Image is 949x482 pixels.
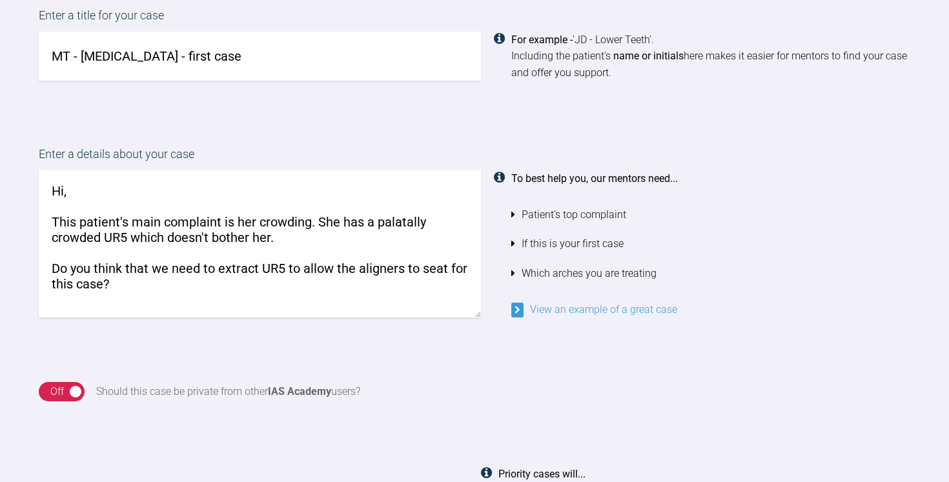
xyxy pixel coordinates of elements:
[511,259,910,288] li: Which arches you are treating
[498,468,586,480] strong: Priority cases will...
[39,170,481,317] textarea: Hi, This patient's main complaint is her crowding. She has a palatally crowded UR5 which doesn't ...
[511,229,910,259] li: If this is your first case
[96,383,360,400] div: Should this case be private from other users?
[511,172,678,185] strong: To best help you, our mentors need...
[511,34,573,46] strong: For example -
[268,385,331,397] strong: IAS Academy
[613,50,684,62] strong: name or initials
[511,32,910,81] div: 'JD - Lower Teeth'. Including the patient's here makes it easier for mentors to find your case an...
[511,303,677,316] a: View an example of a great case
[39,6,910,32] label: Enter a title for your case
[50,383,64,400] div: Off
[511,200,910,230] li: Patient's top complaint
[39,145,910,170] label: Enter a details about your case
[39,32,481,81] input: JD - Lower Teeth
